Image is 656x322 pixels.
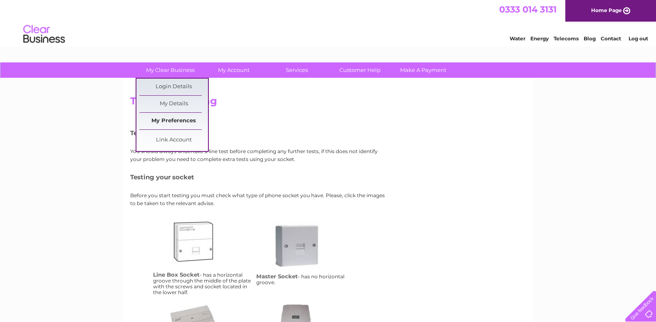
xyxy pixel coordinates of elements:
h4: Master Socket [256,273,298,280]
p: You should always undertake a line test before completing any further tests, if this does not ide... [130,147,388,163]
a: Login Details [139,79,208,95]
a: Energy [530,35,549,42]
a: Customer Help [326,62,394,78]
a: My Clear Business [136,62,205,78]
a: ms [272,221,339,288]
a: Water [510,35,525,42]
td: - has no horizontal groove. [254,215,357,297]
a: Make A Payment [389,62,458,78]
a: Services [262,62,331,78]
a: My Preferences [139,113,208,129]
div: Clear Business is a trading name of Verastar Limited (registered in [GEOGRAPHIC_DATA] No. 3667643... [132,5,525,40]
p: Before you start testing you must check what type of phone socket you have. Please, click the ima... [130,191,388,207]
a: My Account [199,62,268,78]
a: Blog [584,35,596,42]
h4: Line Box Socket [153,271,200,278]
img: logo.png [23,22,65,47]
a: Contact [601,35,621,42]
a: Log out [629,35,648,42]
h5: Testing your socket [130,173,388,181]
a: My Details [139,96,208,112]
a: lbs [169,218,236,284]
a: Telecoms [554,35,579,42]
td: - has a horizontal groove through the middle of the plate with the screws and socket located in t... [151,215,254,297]
h5: Testing your line [130,129,388,136]
h2: Troubleshooting [130,95,526,111]
a: Link Account [139,132,208,149]
a: 0333 014 3131 [499,4,557,15]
